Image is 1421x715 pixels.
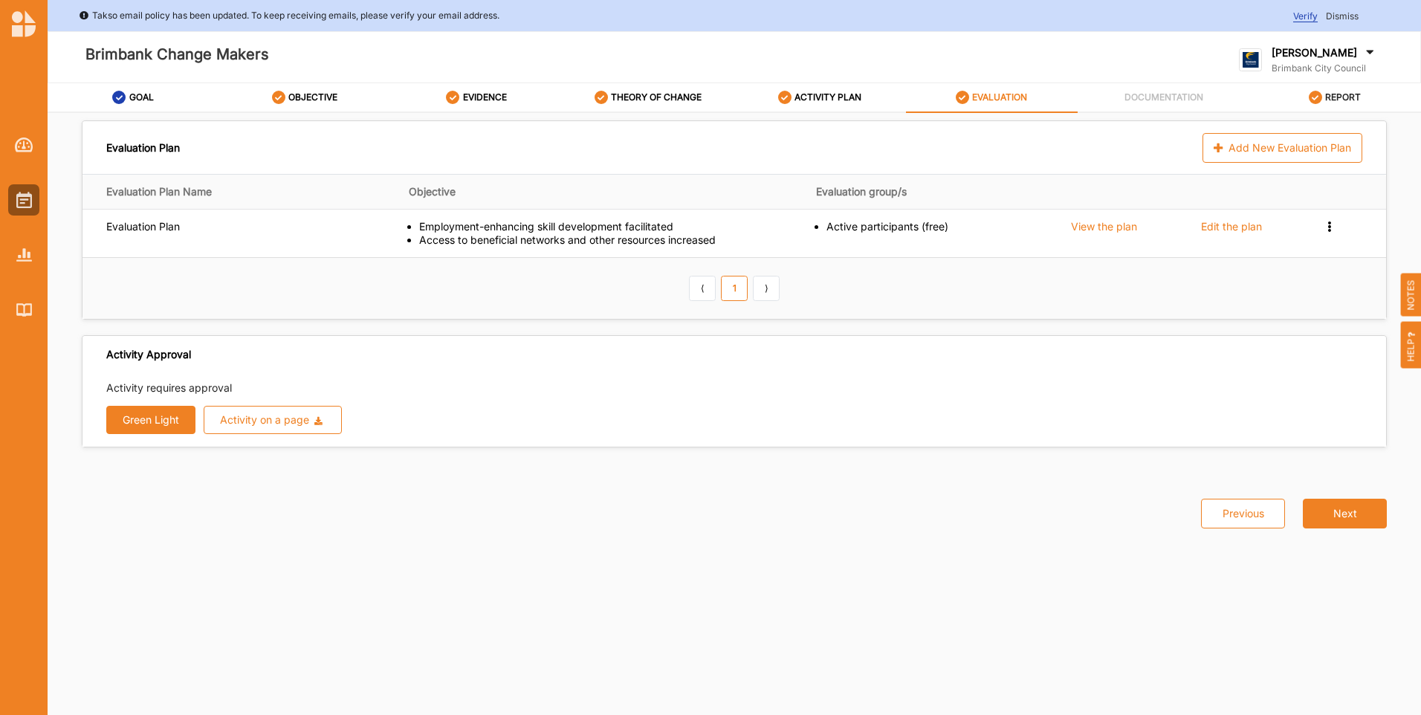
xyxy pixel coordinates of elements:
[129,91,154,103] label: GOAL
[204,406,343,434] button: Activity on a page
[687,276,783,301] div: Pagination Navigation
[1326,10,1359,22] span: Dismiss
[1071,220,1137,233] div: View the plan
[288,91,337,103] label: OBJECTIVE
[85,42,269,67] label: Brimbank Change Makers
[972,91,1027,103] label: EVALUATION
[79,8,499,23] div: Takso email policy has been updated. To keep receiving emails, please verify your email address.
[8,239,39,271] a: Reports
[12,10,36,37] img: logo
[1201,220,1262,233] div: Edit the plan
[689,276,716,301] a: Previous item
[753,276,780,301] a: Next item
[1239,48,1262,71] img: logo
[106,220,180,233] label: Evaluation Plan
[106,133,180,163] div: Evaluation Plan
[16,192,32,208] img: Activities
[106,381,1362,395] p: Activity requires approval
[816,175,1061,210] th: Evaluation group/s
[1325,91,1361,103] label: REPORT
[1202,133,1362,163] div: Add New Evaluation Plan
[15,137,33,152] img: Dashboard
[419,220,806,233] div: Employment-enhancing skill development facilitated
[721,276,748,301] a: 1
[1303,499,1387,528] button: Next
[220,415,309,425] div: Activity on a page
[106,185,398,198] div: Evaluation Plan Name
[826,220,1050,233] div: Active participants (free)
[8,294,39,326] a: Library
[1272,62,1377,74] label: Brimbank City Council
[16,248,32,261] img: Reports
[419,233,806,247] div: Access to beneficial networks and other resources increased
[611,91,702,103] label: THEORY OF CHANGE
[1201,499,1285,528] button: Previous
[106,406,195,434] button: Green Light
[8,129,39,161] a: Dashboard
[8,184,39,216] a: Activities
[463,91,507,103] label: EVIDENCE
[1293,10,1318,22] span: Verify
[794,91,861,103] label: ACTIVITY PLAN
[409,175,816,210] th: Objective
[1124,91,1203,103] label: DOCUMENTATION
[16,303,32,316] img: Library
[106,348,191,361] span: Activity Approval
[1272,46,1357,59] label: [PERSON_NAME]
